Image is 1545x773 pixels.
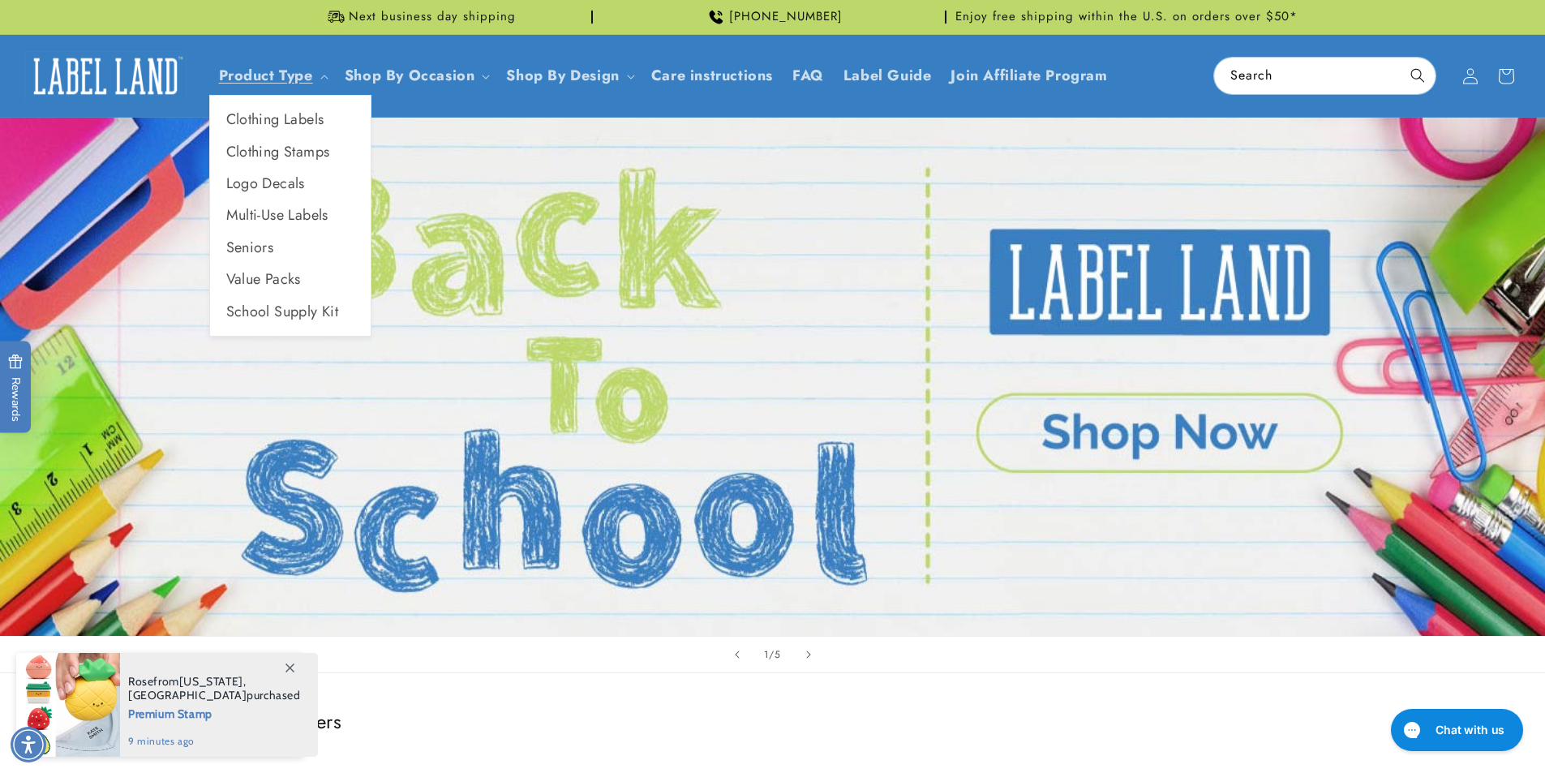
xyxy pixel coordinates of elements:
[128,674,153,689] span: Rose
[210,264,371,295] a: Value Packs
[210,136,371,168] a: Clothing Stamps
[642,57,783,95] a: Care instructions
[506,65,619,86] a: Shop By Design
[769,646,775,663] span: /
[651,67,773,85] span: Care instructions
[783,57,834,95] a: FAQ
[775,646,781,663] span: 5
[496,57,641,95] summary: Shop By Design
[210,296,371,328] a: School Supply Kit
[951,67,1107,85] span: Join Affiliate Program
[1383,703,1529,757] iframe: Gorgias live chat messenger
[834,57,942,95] a: Label Guide
[24,51,187,101] img: Label Land
[11,727,46,762] div: Accessibility Menu
[345,67,475,85] span: Shop By Occasion
[210,104,371,135] a: Clothing Labels
[219,65,313,86] a: Product Type
[955,9,1298,25] span: Enjoy free shipping within the U.S. on orders over $50*
[719,637,755,672] button: Previous slide
[246,709,1300,734] h2: Best sellers
[210,232,371,264] a: Seniors
[128,688,247,702] span: [GEOGRAPHIC_DATA]
[349,9,516,25] span: Next business day shipping
[941,57,1117,95] a: Join Affiliate Program
[791,637,826,672] button: Next slide
[843,67,932,85] span: Label Guide
[128,675,301,702] span: from , purchased
[179,674,243,689] span: [US_STATE]
[729,9,843,25] span: [PHONE_NUMBER]
[335,57,497,95] summary: Shop By Occasion
[764,646,769,663] span: 1
[8,354,24,421] span: Rewards
[210,168,371,200] a: Logo Decals
[209,57,335,95] summary: Product Type
[792,67,824,85] span: FAQ
[19,45,193,107] a: Label Land
[1400,58,1436,93] button: Search
[210,200,371,231] a: Multi-Use Labels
